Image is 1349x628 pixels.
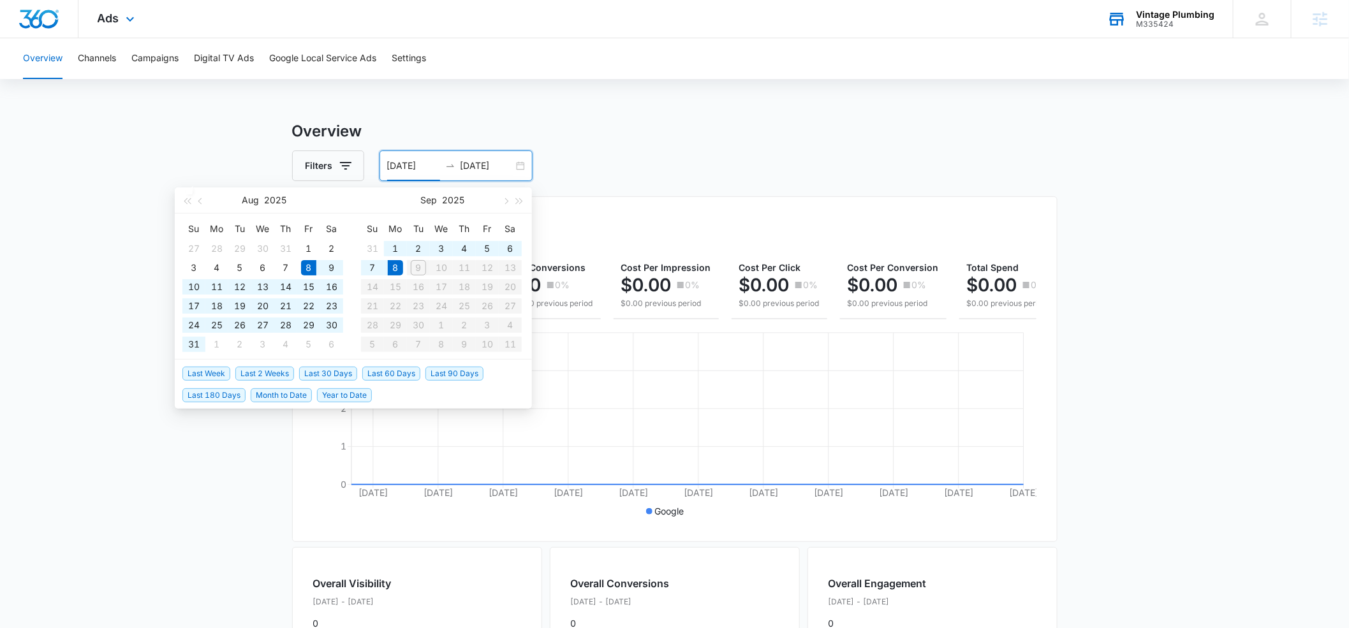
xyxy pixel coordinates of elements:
input: Start date [387,159,440,173]
span: to [445,161,455,171]
p: $0.00 [967,275,1017,295]
div: 24 [186,318,202,333]
td: 2025-09-06 [320,335,343,354]
tspan: [DATE] [424,487,453,498]
td: 2025-08-28 [274,316,297,335]
td: 2025-08-14 [274,277,297,296]
td: 2025-08-12 [228,277,251,296]
span: Last 2 Weeks [235,367,294,381]
td: 2025-07-28 [205,239,228,258]
tspan: [DATE] [619,487,648,498]
span: Ads [98,11,119,25]
tspan: 1 [341,441,346,451]
tspan: [DATE] [814,487,843,498]
td: 2025-08-05 [228,258,251,277]
td: 2025-08-25 [205,316,228,335]
span: Year to Date [317,388,372,402]
tspan: [DATE] [554,487,583,498]
p: 0% [912,281,927,289]
div: 22 [301,298,316,314]
div: account name [1136,10,1214,20]
td: 2025-07-27 [182,239,205,258]
td: 2025-09-05 [476,239,499,258]
div: 3 [186,260,202,275]
div: 23 [324,298,339,314]
td: 2025-08-24 [182,316,205,335]
span: Cost Per Click [739,262,801,273]
h2: Overall Conversions [571,576,670,591]
div: 27 [186,241,202,256]
td: 2025-08-18 [205,296,228,316]
button: Filters [292,150,364,181]
td: 2025-08-23 [320,296,343,316]
p: Google [655,504,684,518]
tspan: [DATE] [879,487,908,498]
button: 2025 [443,187,465,213]
div: 5 [480,241,495,256]
tspan: 2 [341,403,346,414]
td: 2025-08-08 [297,258,320,277]
div: 6 [324,337,339,352]
div: 6 [503,241,518,256]
div: 4 [278,337,293,352]
div: 11 [209,279,225,295]
th: Su [361,219,384,239]
td: 2025-08-27 [251,316,274,335]
td: 2025-08-22 [297,296,320,316]
td: 2025-09-06 [499,239,522,258]
th: Fr [476,219,499,239]
td: 2025-08-21 [274,296,297,316]
div: 5 [301,337,316,352]
th: We [251,219,274,239]
div: 15 [301,279,316,295]
p: $0.00 previous period [848,298,939,309]
div: 5 [232,260,247,275]
td: 2025-08-01 [297,239,320,258]
td: 2025-08-31 [182,335,205,354]
td: 2025-09-02 [407,239,430,258]
td: 2025-08-17 [182,296,205,316]
div: 7 [365,260,380,275]
div: 29 [232,241,247,256]
div: 25 [209,318,225,333]
td: 2025-08-20 [251,296,274,316]
div: 17 [186,298,202,314]
td: 2025-09-04 [274,335,297,354]
div: 30 [255,241,270,256]
tspan: [DATE] [489,487,518,498]
p: $0.00 [621,275,672,295]
h2: Overall Visibility [313,576,392,591]
div: 4 [209,260,225,275]
div: 29 [301,318,316,333]
span: Last 30 Days [299,367,357,381]
th: Sa [320,219,343,239]
div: 10 [186,279,202,295]
p: 0% [1031,281,1046,289]
div: 12 [232,279,247,295]
span: Last 60 Days [362,367,420,381]
div: 20 [255,298,270,314]
div: 9 [324,260,339,275]
td: 2025-08-19 [228,296,251,316]
p: 0% [686,281,700,289]
button: Google Local Service Ads [269,38,376,79]
div: account id [1136,20,1214,29]
p: [DATE] - [DATE] [829,596,927,608]
div: 26 [232,318,247,333]
p: 0 previous period [530,298,593,309]
button: Aug [242,187,259,213]
td: 2025-07-30 [251,239,274,258]
th: Tu [228,219,251,239]
span: Conversions [530,262,586,273]
span: Month to Date [251,388,312,402]
td: 2025-09-08 [384,258,407,277]
tspan: 0 [341,479,346,490]
td: 2025-09-05 [297,335,320,354]
h3: Overview [292,120,1058,143]
div: 3 [255,337,270,352]
div: 4 [457,241,472,256]
p: 0 [530,275,542,295]
td: 2025-08-29 [297,316,320,335]
p: 0% [556,281,570,289]
td: 2025-08-15 [297,277,320,296]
